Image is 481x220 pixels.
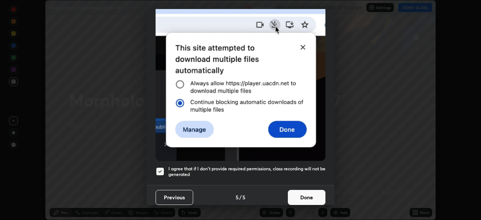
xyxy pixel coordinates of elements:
[242,193,245,201] h4: 5
[288,190,325,205] button: Done
[168,166,325,178] h5: I agree that if I don't provide required permissions, class recording will not be generated
[156,190,193,205] button: Previous
[236,193,239,201] h4: 5
[239,193,242,201] h4: /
